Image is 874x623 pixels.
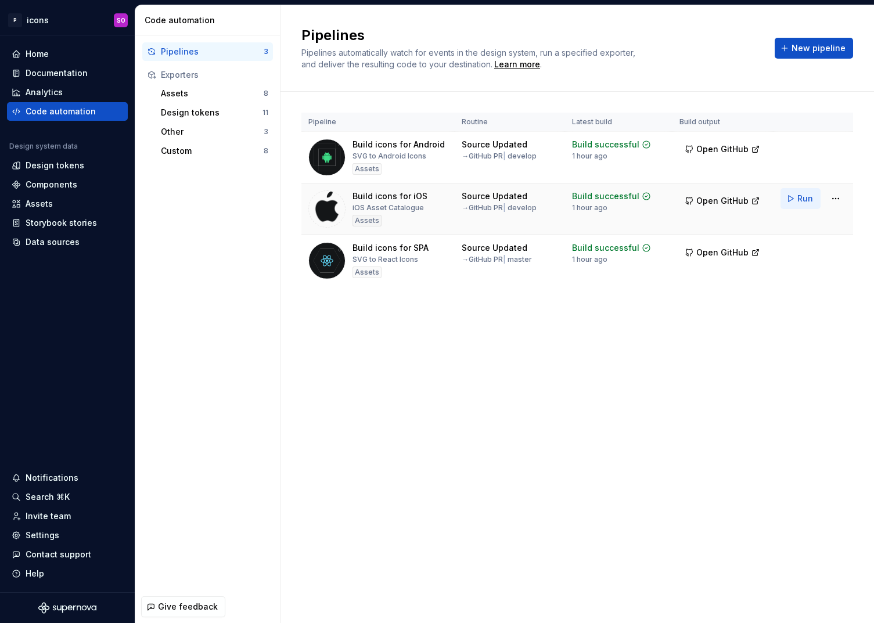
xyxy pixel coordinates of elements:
[158,601,218,613] span: Give feedback
[679,190,765,211] button: Open GitHub
[7,488,128,506] button: Search ⌘K
[672,113,774,132] th: Build output
[26,549,91,560] div: Contact support
[462,242,527,254] div: Source Updated
[26,48,49,60] div: Home
[462,203,537,213] div: → GitHub PR develop
[26,87,63,98] div: Analytics
[7,175,128,194] a: Components
[264,146,268,156] div: 8
[775,38,853,59] button: New pipeline
[156,142,273,160] button: Custom8
[7,507,128,525] a: Invite team
[572,152,607,161] div: 1 hour ago
[141,596,225,617] button: Give feedback
[27,15,49,26] div: icons
[26,491,70,503] div: Search ⌘K
[353,203,424,213] div: iOS Asset Catalogue
[492,60,542,69] span: .
[264,47,268,56] div: 3
[161,107,262,118] div: Design tokens
[7,195,128,213] a: Assets
[161,145,264,157] div: Custom
[572,190,639,202] div: Build successful
[26,472,78,484] div: Notifications
[7,214,128,232] a: Storybook stories
[26,568,44,579] div: Help
[301,26,761,45] h2: Pipelines
[264,89,268,98] div: 8
[353,190,427,202] div: Build icons for iOS
[7,83,128,102] a: Analytics
[7,564,128,583] button: Help
[572,203,607,213] div: 1 hour ago
[9,142,78,151] div: Design system data
[26,217,97,229] div: Storybook stories
[353,163,382,175] div: Assets
[26,236,80,248] div: Data sources
[38,602,96,614] svg: Supernova Logo
[462,190,527,202] div: Source Updated
[26,160,84,171] div: Design tokens
[161,46,264,57] div: Pipelines
[503,152,506,160] span: |
[156,103,273,122] button: Design tokens11
[142,42,273,61] button: Pipelines3
[353,255,418,264] div: SVG to React Icons
[353,267,382,278] div: Assets
[679,197,765,207] a: Open GitHub
[679,146,765,156] a: Open GitHub
[7,156,128,175] a: Design tokens
[156,84,273,103] button: Assets8
[679,139,765,160] button: Open GitHub
[696,195,749,207] span: Open GitHub
[264,127,268,136] div: 3
[161,126,264,138] div: Other
[353,139,445,150] div: Build icons for Android
[462,255,532,264] div: → GitHub PR master
[679,242,765,263] button: Open GitHub
[7,545,128,564] button: Contact support
[494,59,540,70] a: Learn more
[26,179,77,190] div: Components
[26,198,53,210] div: Assets
[26,530,59,541] div: Settings
[262,108,268,117] div: 11
[301,48,638,69] span: Pipelines automatically watch for events in the design system, run a specified exporter, and deli...
[7,233,128,251] a: Data sources
[462,139,527,150] div: Source Updated
[301,113,455,132] th: Pipeline
[503,255,506,264] span: |
[572,255,607,264] div: 1 hour ago
[117,16,125,25] div: SO
[696,247,749,258] span: Open GitHub
[797,193,813,204] span: Run
[781,188,821,209] button: Run
[156,123,273,141] button: Other3
[565,113,672,132] th: Latest build
[353,152,426,161] div: SVG to Android Icons
[462,152,537,161] div: → GitHub PR develop
[145,15,275,26] div: Code automation
[572,242,639,254] div: Build successful
[7,45,128,63] a: Home
[26,106,96,117] div: Code automation
[161,88,264,99] div: Assets
[7,469,128,487] button: Notifications
[572,139,639,150] div: Build successful
[7,64,128,82] a: Documentation
[161,69,268,81] div: Exporters
[679,249,765,259] a: Open GitHub
[26,67,88,79] div: Documentation
[2,8,132,33] button: PiconsSO
[696,143,749,155] span: Open GitHub
[26,510,71,522] div: Invite team
[7,102,128,121] a: Code automation
[8,13,22,27] div: P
